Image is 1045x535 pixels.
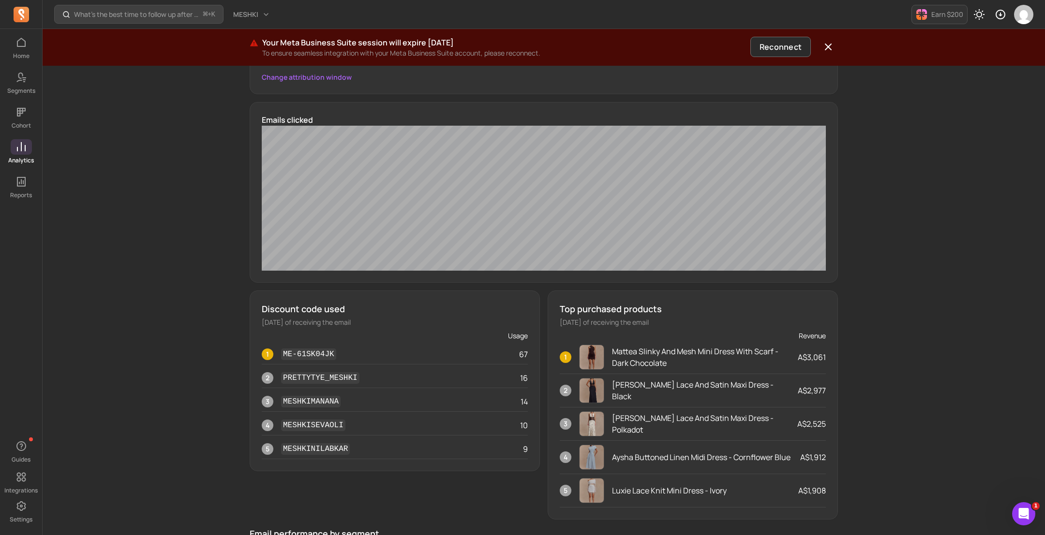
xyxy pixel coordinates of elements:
canvas: chart [262,126,826,271]
p: A$3,061 [798,351,826,363]
p: A$2,525 [797,418,826,430]
span: 1 [262,348,273,360]
p: Top purchased products [560,303,826,316]
img: Product image [579,478,604,503]
button: MESHKI [227,6,276,23]
span: 4 [262,419,273,431]
p: 67 [519,348,528,360]
p: 14 [521,396,528,407]
span: 5 [560,485,571,496]
a: Change attribution window [262,72,352,82]
p: MESHKISEVAOLI [281,419,345,431]
p: Earn $200 [931,10,963,19]
img: Product image [579,411,604,436]
span: 5 [262,443,273,455]
p: Luxie Lace Knit Mini Dress - Ivory [612,485,727,496]
p: Mattea Slinky And Mesh Mini Dress With Scarf - Dark Chocolate [612,346,790,369]
img: Product image [579,345,604,370]
p: Home [13,52,30,60]
p: Your Meta Business Suite session will expire [DATE] [262,37,746,48]
img: Product image [579,445,604,470]
iframe: Intercom live chat [1012,502,1035,525]
p: MESHKINILABKAR [281,443,350,455]
p: Aysha Buttoned Linen Midi Dress - Cornflower Blue [612,451,791,463]
p: Integrations [4,487,38,494]
kbd: K [211,11,215,18]
span: 4 [560,451,571,463]
p: Settings [10,516,32,523]
p: [PERSON_NAME] Lace And Satin Maxi Dress - Polkadot [612,412,790,435]
img: avatar [1014,5,1033,24]
p: Analytics [8,157,34,164]
p: ME-61SK04JK [281,348,336,360]
p: 10 [520,419,528,431]
p: 16 [520,372,528,384]
p: Usage [508,331,528,341]
p: [DATE] of receiving the email [262,318,528,327]
p: [DATE] of receiving the email [560,318,826,327]
span: 3 [262,396,273,407]
span: 3 [560,418,571,430]
button: What’s the best time to follow up after a first order?⌘+K [54,5,224,24]
p: MESHKIMANANA [281,396,341,407]
p: Emails clicked [262,114,826,126]
p: 9 [523,443,528,455]
p: PRETTYTYE_MESHKI [281,372,359,384]
span: 2 [262,372,273,384]
p: What’s the best time to follow up after a first order? [74,10,199,19]
p: Revenue [799,331,826,341]
p: Segments [7,87,35,95]
kbd: ⌘ [203,9,208,21]
p: Discount code used [262,303,528,316]
p: Guides [12,456,30,463]
img: Product image [579,378,604,403]
p: A$1,908 [798,485,826,496]
button: Earn $200 [911,5,968,24]
span: 1 [560,351,571,363]
span: 1 [1032,502,1040,510]
p: Cohort [12,122,31,130]
span: + [203,9,215,19]
p: A$1,912 [800,451,826,463]
button: Toggle dark mode [970,5,989,24]
p: Reports [10,191,32,199]
button: Guides [11,436,32,465]
span: MESHKI [233,10,258,19]
p: A$2,977 [798,385,826,396]
p: [PERSON_NAME] Lace And Satin Maxi Dress - Black [612,379,790,402]
p: To ensure seamless integration with your Meta Business Suite account, please reconnect. [262,48,746,58]
button: Reconnect [750,37,811,57]
span: 2 [560,385,571,396]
